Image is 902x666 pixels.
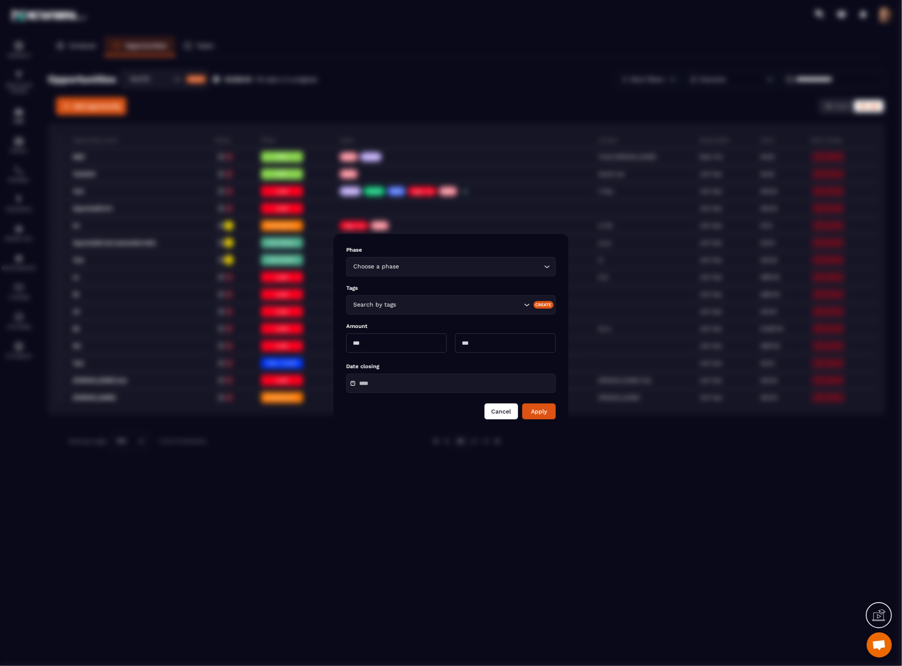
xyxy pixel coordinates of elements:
div: Search for option [346,257,556,276]
button: Apply [522,403,556,419]
span: Search by tags [352,300,398,310]
input: Search for option [401,262,542,271]
div: Search for option [346,295,556,315]
p: Amount [346,323,556,329]
button: Cancel [485,403,518,419]
input: Search for option [398,300,522,310]
p: Tags [346,285,556,291]
span: Choose a phase [352,262,401,271]
div: Create [534,301,554,309]
p: Date closing [346,363,556,369]
p: Phase [346,247,556,253]
div: Mở cuộc trò chuyện [867,632,892,658]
